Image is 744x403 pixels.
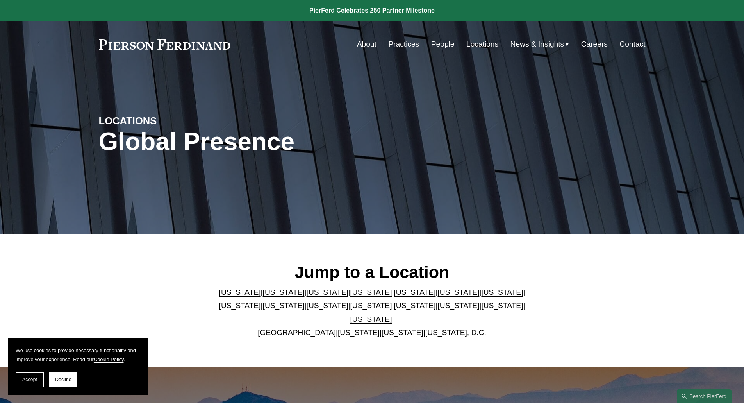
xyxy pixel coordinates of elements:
[431,37,455,52] a: People
[581,37,608,52] a: Careers
[619,37,645,52] a: Contact
[350,288,392,296] a: [US_STATE]
[425,328,486,337] a: [US_STATE], D.C.
[437,288,479,296] a: [US_STATE]
[481,301,523,310] a: [US_STATE]
[263,288,305,296] a: [US_STATE]
[8,338,148,395] section: Cookie banner
[16,346,141,364] p: We use cookies to provide necessary functionality and improve your experience. Read our .
[437,301,479,310] a: [US_STATE]
[677,389,732,403] a: Search this site
[382,328,423,337] a: [US_STATE]
[99,115,236,127] h4: LOCATIONS
[394,288,435,296] a: [US_STATE]
[49,372,77,387] button: Decline
[219,301,261,310] a: [US_STATE]
[510,38,564,51] span: News & Insights
[94,356,124,362] a: Cookie Policy
[481,288,523,296] a: [US_STATE]
[55,377,71,382] span: Decline
[388,37,419,52] a: Practices
[466,37,498,52] a: Locations
[510,37,569,52] a: folder dropdown
[350,301,392,310] a: [US_STATE]
[16,372,44,387] button: Accept
[212,286,532,340] p: | | | | | | | | | | | | | | | | | |
[307,288,348,296] a: [US_STATE]
[307,301,348,310] a: [US_STATE]
[99,127,463,156] h1: Global Presence
[394,301,435,310] a: [US_STATE]
[22,377,37,382] span: Accept
[219,288,261,296] a: [US_STATE]
[350,315,392,323] a: [US_STATE]
[263,301,305,310] a: [US_STATE]
[212,262,532,282] h2: Jump to a Location
[357,37,376,52] a: About
[258,328,336,337] a: [GEOGRAPHIC_DATA]
[338,328,380,337] a: [US_STATE]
